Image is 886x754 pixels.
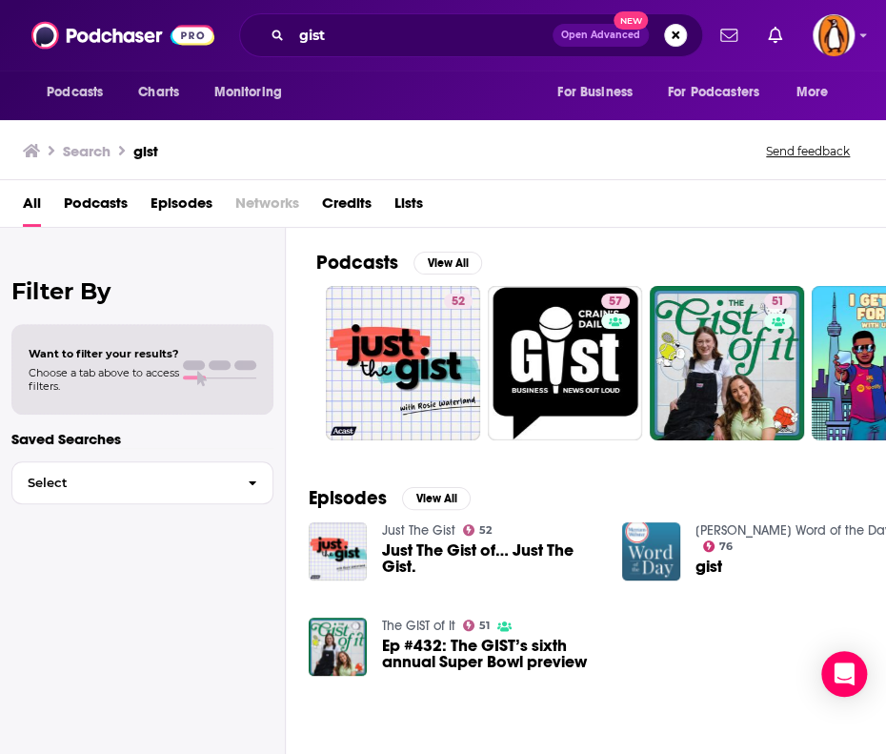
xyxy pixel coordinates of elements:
[23,188,41,227] a: All
[309,486,471,510] a: EpisodesView All
[783,74,853,111] button: open menu
[488,286,642,440] a: 57
[557,79,633,106] span: For Business
[655,74,787,111] button: open menu
[382,618,455,634] a: The GIST of It
[813,14,855,56] img: User Profile
[796,79,829,106] span: More
[316,251,398,275] h2: Podcasts
[316,251,482,275] a: PodcastsView All
[553,24,649,47] button: Open AdvancedNew
[326,286,480,440] a: 52
[463,620,491,631] a: 51
[402,487,471,510] button: View All
[63,142,111,160] h3: Search
[561,31,640,40] span: Open Advanced
[622,522,680,581] img: gist
[382,638,599,670] a: Ep #432: The GIST’s sixth annual Super Bowl preview
[614,11,648,30] span: New
[213,79,281,106] span: Monitoring
[813,14,855,56] span: Logged in as penguin_portfolio
[126,74,191,111] a: Charts
[444,294,473,309] a: 52
[382,522,455,539] a: Just The Gist
[31,17,214,53] img: Podchaser - Follow, Share and Rate Podcasts
[760,143,856,159] button: Send feedback
[609,293,622,312] span: 57
[235,188,299,227] span: Networks
[719,542,733,551] span: 76
[292,20,553,51] input: Search podcasts, credits, & more...
[200,74,306,111] button: open menu
[239,13,703,57] div: Search podcasts, credits, & more...
[309,522,367,581] img: Just The Gist of… Just The Gist.
[11,277,273,305] h2: Filter By
[668,79,759,106] span: For Podcasters
[821,651,867,697] div: Open Intercom Messenger
[309,618,367,676] img: Ep #432: The GIST’s sixth annual Super Bowl preview
[151,188,212,227] a: Episodes
[413,252,482,275] button: View All
[309,486,387,510] h2: Episodes
[394,188,423,227] a: Lists
[11,461,273,504] button: Select
[382,542,599,575] a: Just The Gist of… Just The Gist.
[463,524,493,536] a: 52
[713,19,745,51] a: Show notifications dropdown
[322,188,372,227] a: Credits
[479,622,490,630] span: 51
[33,74,128,111] button: open menu
[764,294,792,309] a: 51
[47,79,103,106] span: Podcasts
[760,19,790,51] a: Show notifications dropdown
[133,142,158,160] h3: gist
[601,294,630,309] a: 57
[29,366,179,393] span: Choose a tab above to access filters.
[64,188,128,227] a: Podcasts
[452,293,465,312] span: 52
[703,540,734,552] a: 76
[544,74,656,111] button: open menu
[479,526,492,535] span: 52
[11,430,273,448] p: Saved Searches
[650,286,804,440] a: 51
[138,79,179,106] span: Charts
[12,477,232,489] span: Select
[813,14,855,56] button: Show profile menu
[772,293,784,312] span: 51
[29,347,179,360] span: Want to filter your results?
[695,559,722,575] a: gist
